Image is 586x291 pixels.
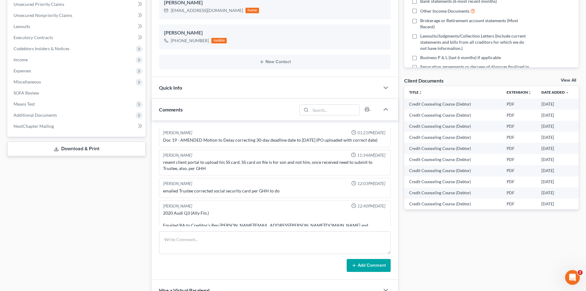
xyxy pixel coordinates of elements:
td: Credit Counseling Course (Debtor) [404,165,502,176]
td: PDF [502,176,536,188]
div: mobile [211,38,227,43]
td: PDF [502,188,536,199]
td: [DATE] [536,176,574,188]
span: Income [14,57,28,62]
td: Credit Counseling Course (Debtor) [404,154,502,165]
span: 2 [578,270,583,275]
div: [PERSON_NAME] [164,29,386,37]
span: Lawsuits [14,24,30,29]
span: Business P & L (last 6 months) if applicable [420,55,501,61]
td: PDF [502,99,536,110]
span: Unsecured Nonpriority Claims [14,13,72,18]
i: expand_more [565,91,569,95]
div: [PHONE_NUMBER] [171,38,209,44]
td: Credit Counseling Course (Debtor) [404,199,502,210]
td: PDF [502,165,536,176]
td: Credit Counseling Course (Debtor) [404,188,502,199]
span: Unsecured Priority Claims [14,2,64,7]
td: [DATE] [536,132,574,143]
span: SOFA Review [14,90,39,95]
div: [PERSON_NAME] [163,130,192,136]
span: 01:21PM[DATE] [357,130,385,136]
a: Date Added expand_more [541,90,569,95]
a: Lawsuits [9,21,146,32]
td: [DATE] [536,143,574,154]
div: emailed Trustee corrected social security card per GHH to do [163,188,387,194]
a: Extensionunfold_more [507,90,532,95]
span: 12:40PM[DATE] [357,203,385,209]
td: PDF [502,154,536,165]
div: [PERSON_NAME] [163,203,192,209]
span: Executory Contracts [14,35,53,40]
a: NextChapter Mailing [9,121,146,132]
input: Search... [311,105,360,115]
a: Download & Print [7,142,146,156]
span: Additional Documents [14,112,57,118]
td: PDF [502,132,536,143]
span: Separation agreements or decrees of divorces finalized in the past 2 years [420,64,530,76]
td: [DATE] [536,199,574,210]
div: Client Documents [404,77,444,84]
span: Miscellaneous [14,79,41,84]
i: unfold_more [528,91,532,95]
div: Doc 19 - AMENDED Motion to Delay correcting 30-day deadline date to [DATE] (PO uploaded with corr... [163,137,387,143]
div: 2020 Audi Q3 (Ally Fin.) Emailed RA to Creditor's Rep [PERSON_NAME][EMAIL_ADDRESS][PERSON_NAME][D... [163,210,387,235]
td: Credit Counseling Course (Debtor) [404,99,502,110]
i: unfold_more [419,91,422,95]
td: Credit Counseling Course (Debtor) [404,110,502,121]
a: View All [561,78,576,83]
td: Credit Counseling Course (Debtor) [404,176,502,188]
span: Other Income Documents [420,8,469,14]
span: Lawsuits/Judgments/Collection Letters (Include current statements and bills from all creditors fo... [420,33,530,51]
a: Titleunfold_more [409,90,422,95]
td: PDF [502,121,536,132]
a: SOFA Review [9,87,146,99]
td: PDF [502,110,536,121]
td: [DATE] [536,99,574,110]
td: [DATE] [536,110,574,121]
td: [DATE] [536,121,574,132]
td: PDF [502,143,536,154]
span: Means Test [14,101,35,107]
span: Brokerage or Retirement account statements (Most Recent) [420,18,530,30]
td: PDF [502,199,536,210]
button: New Contact [164,59,386,64]
div: [PERSON_NAME] [163,181,192,187]
td: [DATE] [536,154,574,165]
span: Comments [159,107,183,112]
span: 12:03PM[DATE] [357,181,385,187]
span: Quick Info [159,85,182,91]
td: [DATE] [536,165,574,176]
span: Expenses [14,68,31,73]
span: Codebtors Insiders & Notices [14,46,70,51]
div: resent client portal to upload his SS card. SS card on file is for son and not him, once received... [163,159,387,172]
span: NextChapter Mailing [14,123,54,129]
div: [PERSON_NAME] [163,152,192,158]
iframe: Intercom live chat [565,270,580,285]
a: Unsecured Nonpriority Claims [9,10,146,21]
button: Add Comment [347,259,391,272]
div: [EMAIL_ADDRESS][DOMAIN_NAME] [171,7,243,14]
td: Credit Counseling Course (Debtor) [404,143,502,154]
span: 11:34AM[DATE] [357,152,385,158]
td: Credit Counseling Course (Debtor) [404,132,502,143]
td: [DATE] [536,188,574,199]
a: Executory Contracts [9,32,146,43]
td: Credit Counseling Course (Debtor) [404,121,502,132]
div: home [245,8,259,13]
